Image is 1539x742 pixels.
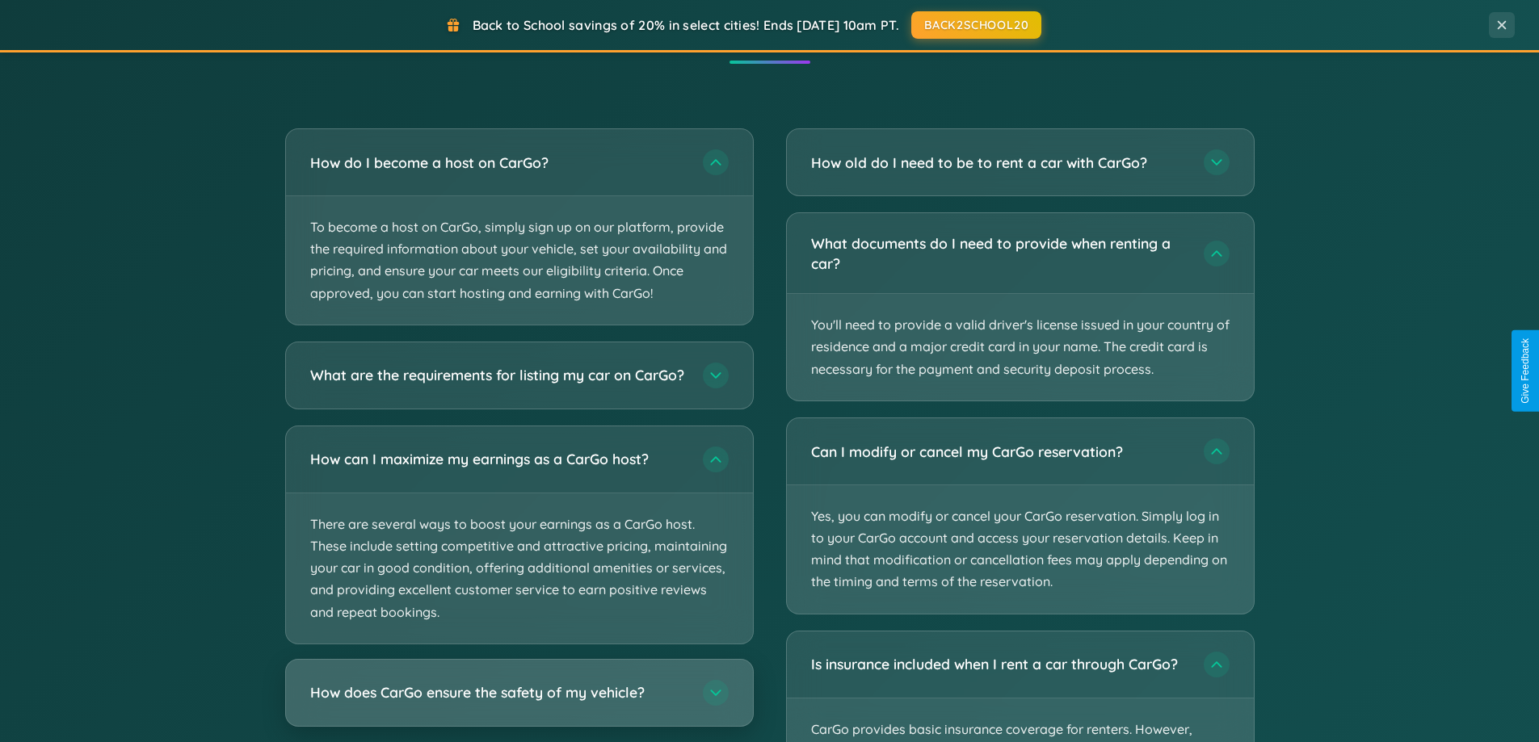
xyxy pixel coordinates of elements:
h3: How old do I need to be to rent a car with CarGo? [811,153,1188,173]
span: Back to School savings of 20% in select cities! Ends [DATE] 10am PT. [473,17,899,33]
h3: How can I maximize my earnings as a CarGo host? [310,449,687,469]
h3: How does CarGo ensure the safety of my vehicle? [310,682,687,702]
p: To become a host on CarGo, simply sign up on our platform, provide the required information about... [286,196,753,325]
p: Yes, you can modify or cancel your CarGo reservation. Simply log in to your CarGo account and acc... [787,485,1254,614]
h3: What are the requirements for listing my car on CarGo? [310,365,687,385]
h3: Is insurance included when I rent a car through CarGo? [811,654,1188,674]
h3: What documents do I need to provide when renting a car? [811,233,1188,273]
p: You'll need to provide a valid driver's license issued in your country of residence and a major c... [787,294,1254,400]
h3: How do I become a host on CarGo? [310,153,687,173]
p: There are several ways to boost your earnings as a CarGo host. These include setting competitive ... [286,493,753,643]
button: BACK2SCHOOL20 [911,11,1041,39]
h3: Can I modify or cancel my CarGo reservation? [811,442,1188,462]
div: Give Feedback [1520,338,1531,404]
